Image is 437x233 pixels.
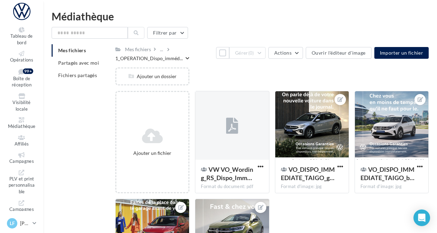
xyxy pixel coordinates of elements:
[23,68,33,74] div: 99+
[9,158,34,164] span: Campagnes
[248,50,254,56] span: (0)
[380,50,423,56] span: Importer un fichier
[15,141,29,147] span: Affiliés
[306,47,371,59] button: Ouvrir l'éditeur d'image
[12,76,32,88] span: Boîte de réception
[6,151,38,166] a: Campagnes
[116,73,188,80] div: Ajouter un dossier
[6,49,38,64] a: Opérations
[10,57,33,63] span: Opérations
[147,27,188,39] button: Filtrer par
[374,47,429,59] button: Importer un fichier
[6,116,38,131] a: Médiathèque
[6,92,38,113] a: Visibilité locale
[360,166,414,181] span: VO_DISPO_IMMEDIATE_TAIGO_blanche_JUILL24_CARRE
[201,184,263,190] div: Format du document: pdf
[274,50,292,56] span: Actions
[20,220,30,227] p: [PERSON_NAME]
[281,184,343,190] div: Format d'image: jpg
[10,220,15,227] span: LF
[6,199,38,226] a: Campagnes DataOnDemand
[8,206,35,225] span: Campagnes DataOnDemand
[6,217,38,230] a: LF [PERSON_NAME]
[413,209,430,226] div: Open Intercom Messenger
[58,72,97,78] span: Fichiers partagés
[6,168,38,196] a: PLV et print personnalisable
[360,184,423,190] div: Format d'image: jpg
[6,133,38,148] a: Affiliés
[281,166,335,181] span: VO_DISPO_IMMEDIATE_TAIGO_grise_JUILL24_CARRE
[6,67,38,89] a: Boîte de réception 99+
[12,100,30,112] span: Visibilité locale
[8,123,36,129] span: Médiathèque
[52,11,429,21] div: Médiathèque
[159,45,164,54] div: ...
[115,55,183,62] span: 1_OPERATION_Dispo_imméd...
[268,47,303,59] button: Actions
[201,166,253,181] span: VW VO_Wording_RS_Dispo_Immediate
[125,46,151,53] div: Mes fichiers
[58,60,99,66] span: Partagés avec moi
[229,47,266,59] button: Gérer(0)
[10,33,33,45] span: Tableau de bord
[58,47,86,53] span: Mes fichiers
[119,150,186,157] div: Ajouter un fichier
[9,176,35,194] span: PLV et print personnalisable
[6,26,38,47] a: Tableau de bord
